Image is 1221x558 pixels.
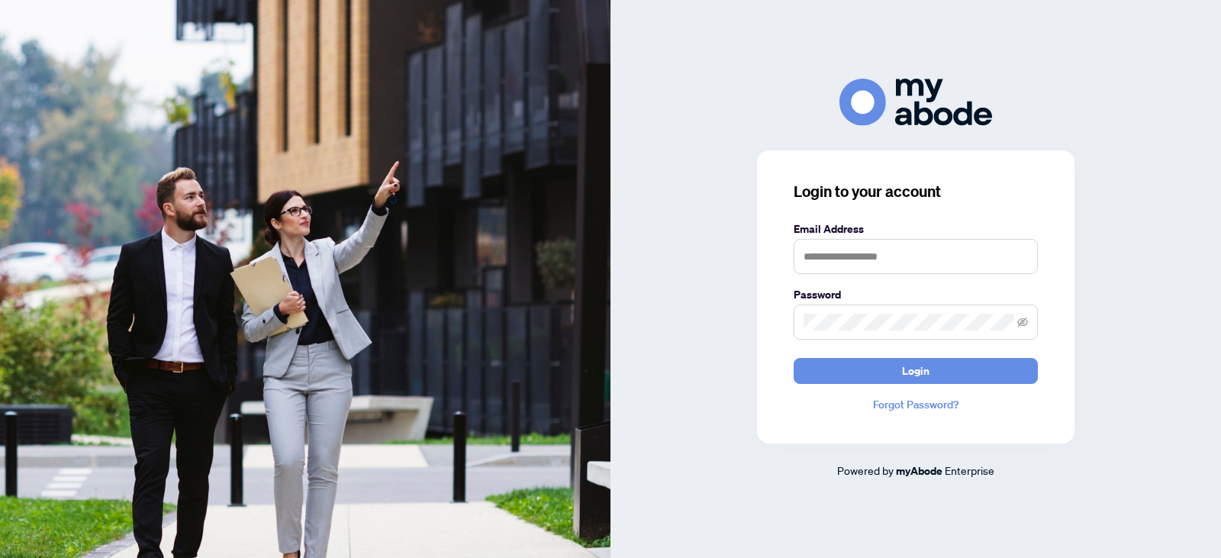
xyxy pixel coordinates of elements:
[794,221,1038,237] label: Email Address
[794,181,1038,202] h3: Login to your account
[839,79,992,125] img: ma-logo
[902,359,929,383] span: Login
[837,463,894,477] span: Powered by
[1017,317,1028,327] span: eye-invisible
[896,463,942,479] a: myAbode
[794,396,1038,413] a: Forgot Password?
[945,463,994,477] span: Enterprise
[794,358,1038,384] button: Login
[794,286,1038,303] label: Password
